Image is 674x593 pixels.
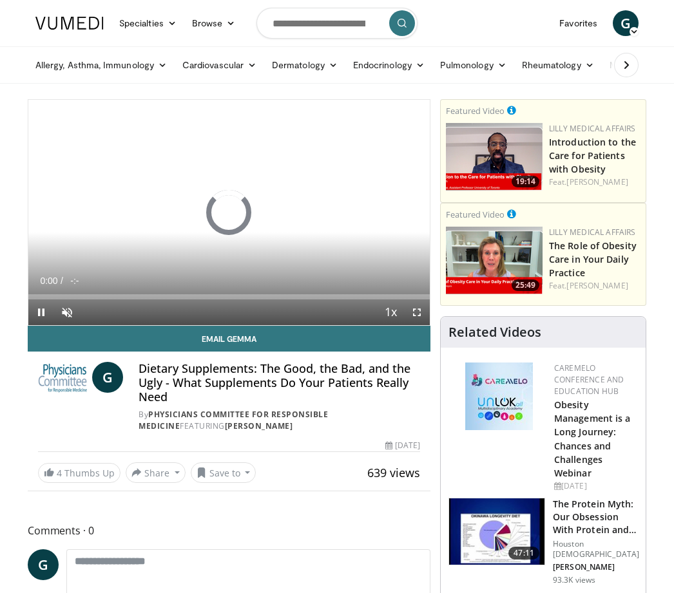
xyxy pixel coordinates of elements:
div: By FEATURING [139,409,420,432]
img: b7b8b05e-5021-418b-a89a-60a270e7cf82.150x105_q85_crop-smart_upscale.jpg [449,498,544,565]
span: / [61,276,63,286]
span: -:- [70,276,79,286]
h3: The Protein Myth: Our Obsession With Protein and How It Is Killing US [553,498,639,536]
a: Browse [184,10,244,36]
p: 93.3K views [553,575,595,585]
a: Pulmonology [432,52,514,78]
img: 45df64a9-a6de-482c-8a90-ada250f7980c.png.150x105_q85_autocrop_double_scale_upscale_version-0.2.jpg [465,362,533,430]
a: Endocrinology [345,52,432,78]
video-js: Video Player [28,100,430,325]
button: Save to [191,462,256,483]
a: Lilly Medical Affairs [549,123,636,134]
a: Lilly Medical Affairs [549,227,636,238]
a: [PERSON_NAME] [566,280,628,291]
img: e1208b6b-349f-4914-9dd7-f97803bdbf1d.png.150x105_q85_crop-smart_upscale.png [446,227,543,294]
a: 47:11 The Protein Myth: Our Obsession With Protein and How It Is Killing US Houston [DEMOGRAPHIC_... [448,498,638,585]
a: 25:49 [446,227,543,294]
a: G [613,10,639,36]
button: Unmute [54,299,80,325]
a: [PERSON_NAME] [225,420,293,431]
button: Share [126,462,186,483]
input: Search topics, interventions [256,8,418,39]
a: Obesity Management is a Long Journey: Chances and Challenges Webinar [554,399,631,479]
a: The Role of Obesity Care in Your Daily Practice [549,240,637,279]
p: Houston [DEMOGRAPHIC_DATA] [553,539,639,560]
button: Pause [28,299,54,325]
a: Physicians Committee for Responsible Medicine [139,409,328,431]
span: 4 [57,467,62,479]
span: 639 views [367,465,420,480]
a: G [28,549,59,580]
div: Feat. [549,176,640,188]
h4: Related Videos [448,325,541,340]
span: Comments 0 [28,522,430,539]
h4: Dietary Supplements: The Good, the Bad, and the Ugly - What Supplements Do Your Patients Really Need [139,362,420,404]
img: acc2e291-ced4-4dd5-b17b-d06994da28f3.png.150x105_q85_crop-smart_upscale.png [446,123,543,191]
img: Physicians Committee for Responsible Medicine [38,362,87,393]
a: Allergy, Asthma, Immunology [28,52,175,78]
button: Playback Rate [378,299,404,325]
span: 25:49 [512,279,539,291]
a: Specialties [111,10,184,36]
p: [PERSON_NAME] [553,562,639,572]
a: Email Gemma [28,326,430,352]
div: [DATE] [385,440,420,451]
span: 47:11 [508,547,539,560]
a: Dermatology [264,52,345,78]
a: G [92,362,123,393]
a: Favorites [552,10,605,36]
small: Featured Video [446,209,505,220]
span: 0:00 [40,276,57,286]
a: 4 Thumbs Up [38,463,120,483]
div: Feat. [549,280,640,292]
a: Rheumatology [514,52,602,78]
a: CaReMeLO Conference and Education Hub [554,362,624,397]
a: Introduction to the Care for Patients with Obesity [549,136,636,175]
a: 19:14 [446,123,543,191]
div: [DATE] [554,480,635,492]
img: VuMedi Logo [35,17,104,30]
small: Featured Video [446,105,505,117]
span: 19:14 [512,176,539,187]
a: [PERSON_NAME] [566,176,628,187]
button: Fullscreen [404,299,430,325]
div: Progress Bar [28,294,430,299]
a: Cardiovascular [175,52,264,78]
